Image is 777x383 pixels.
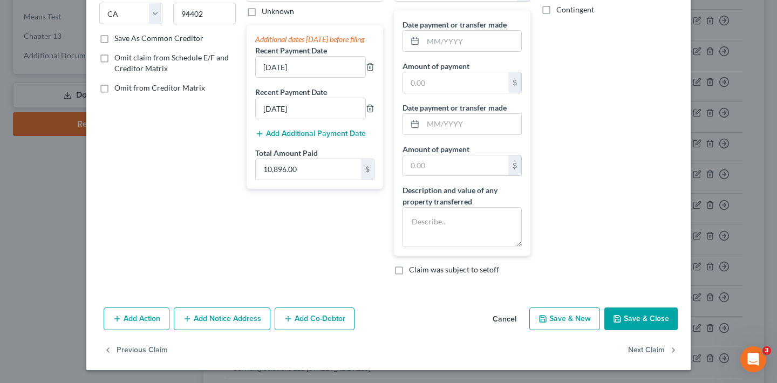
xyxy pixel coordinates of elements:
[256,159,361,180] input: 0.00
[403,102,507,113] label: Date payment or transfer made
[508,72,521,93] div: $
[255,45,327,56] label: Recent Payment Date
[255,86,327,98] label: Recent Payment Date
[529,307,600,330] button: Save & New
[403,60,469,72] label: Amount of payment
[740,346,766,372] iframe: Intercom live chat
[409,265,499,274] span: Claim was subject to setoff
[174,307,270,330] button: Add Notice Address
[403,19,507,30] label: Date payment or transfer made
[262,6,294,17] label: Unknown
[255,147,318,159] label: Total Amount Paid
[256,57,365,77] input: --
[114,53,229,73] span: Omit claim from Schedule E/F and Creditor Matrix
[556,5,594,14] span: Contingent
[423,114,521,134] input: MM/YYYY
[361,159,374,180] div: $
[114,33,203,44] label: Save As Common Creditor
[508,155,521,176] div: $
[762,346,771,355] span: 3
[114,83,205,92] span: Omit from Creditor Matrix
[255,129,366,138] button: Add Additional Payment Date
[403,155,508,176] input: 0.00
[403,72,508,93] input: 0.00
[604,307,678,330] button: Save & Close
[628,339,678,361] button: Next Claim
[104,339,168,361] button: Previous Claim
[484,309,525,330] button: Cancel
[256,98,365,119] input: --
[255,34,374,45] div: Additional dates [DATE] before filing
[173,3,236,24] input: Enter zip...
[275,307,355,330] button: Add Co-Debtor
[403,143,469,155] label: Amount of payment
[423,31,521,51] input: MM/YYYY
[104,307,169,330] button: Add Action
[403,184,522,207] label: Description and value of any property transferred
